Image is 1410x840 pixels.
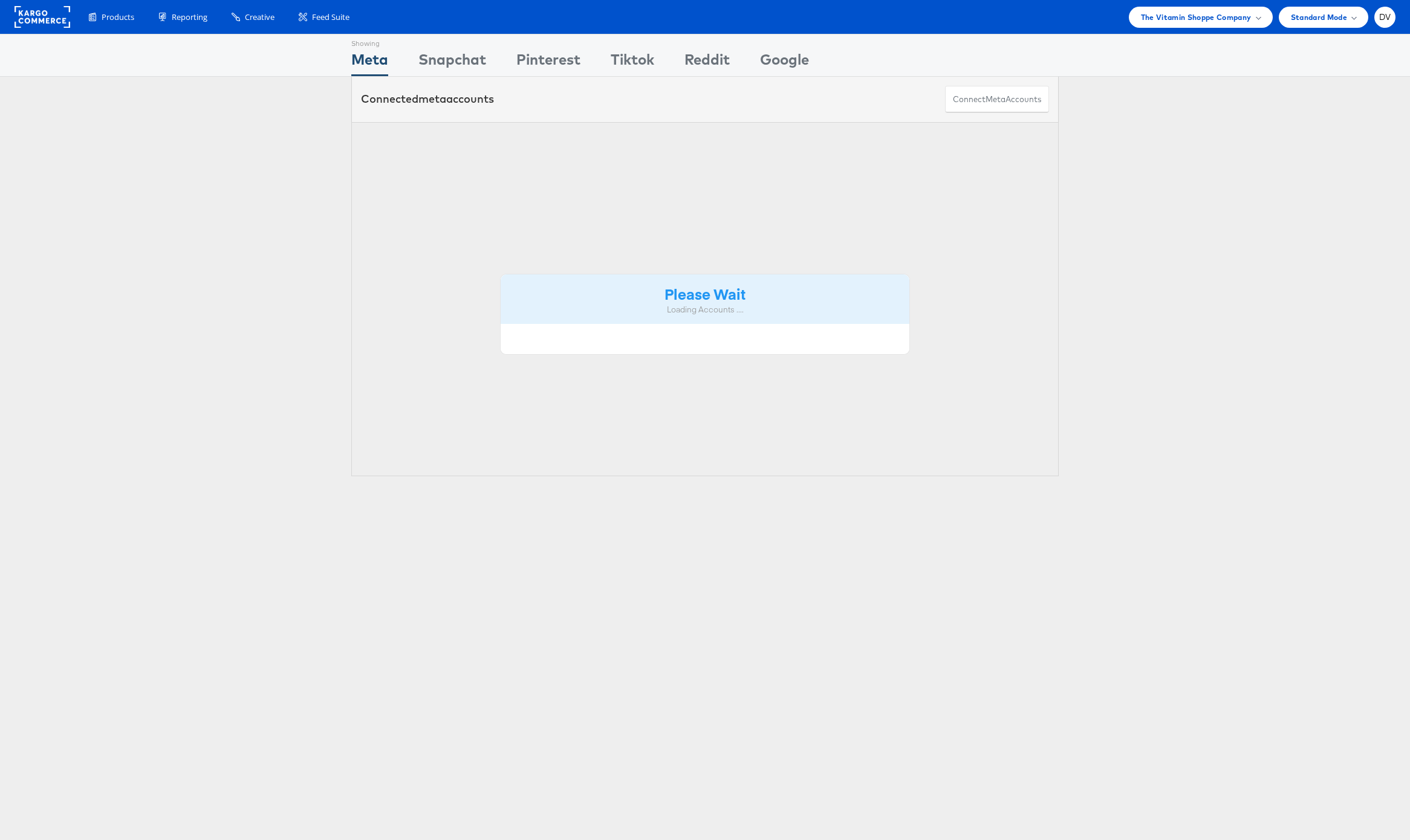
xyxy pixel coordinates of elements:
[1141,11,1252,24] span: The Vitamin Shoppe Company
[351,34,388,49] div: Showing
[986,94,1006,105] span: meta
[312,11,349,23] span: Feed Suite
[516,49,580,76] div: Pinterest
[245,11,275,23] span: Creative
[611,49,654,76] div: Tiktok
[172,11,207,23] span: Reporting
[664,283,746,303] strong: Please Wait
[102,11,134,23] span: Products
[760,49,809,76] div: Google
[510,304,900,315] div: Loading Accounts ....
[684,49,730,76] div: Reddit
[351,49,388,76] div: Meta
[361,91,494,107] div: Connected accounts
[1379,13,1391,21] span: DV
[418,92,446,106] span: meta
[945,86,1049,113] button: ConnectmetaAccounts
[1291,11,1347,24] span: Standard Mode
[418,49,486,76] div: Snapchat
